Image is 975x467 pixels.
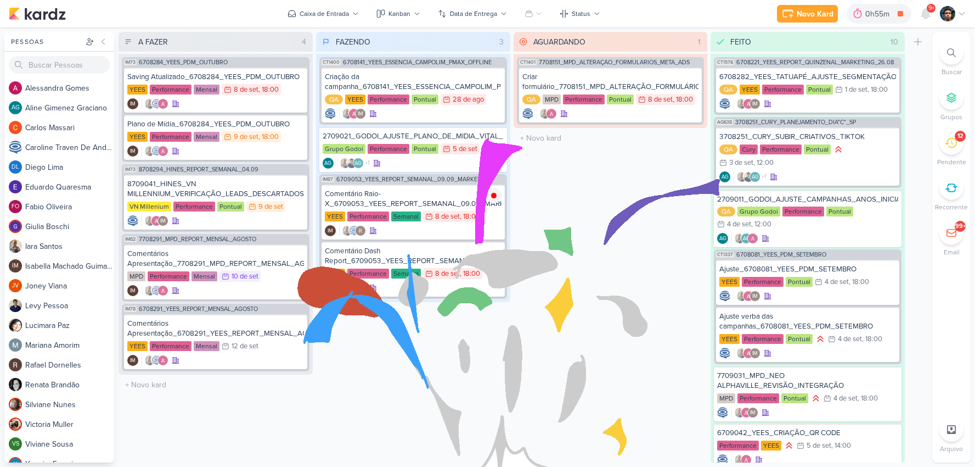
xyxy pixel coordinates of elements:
[752,351,758,357] p: IM
[865,8,893,20] div: 0h55m
[734,348,760,359] div: Colaboradores: Iara Santos, Alessandra Gomes, Isabella Machado Guimarães
[719,98,730,109] div: Criador(a): Caroline Traven De Andrade
[297,36,311,48] div: 4
[734,98,760,109] div: Colaboradores: Iara Santos, Alessandra Gomes, Isabella Machado Guimarães
[810,393,821,404] div: Prioridade Alta
[435,213,460,220] div: 8 de set
[743,236,750,242] p: AG
[324,161,331,166] p: AG
[741,407,752,418] img: Alessandra Gomes
[539,59,690,65] span: 7708151_MPD_ALTERAÇÃO_FORMULÁRIOS_META_ADS
[127,132,148,142] div: YEES
[25,359,114,371] div: R a f a e l D o r n e l l e s
[353,158,364,169] div: Aline Gimenez Graciano
[150,85,191,94] div: Performance
[343,59,492,65] span: 6708141_YEES_ESSENCIA_CAMPOLIM_PMAX_OFFLINE
[25,102,114,114] div: A l i n e G i m e n e z G r a c i a n o
[194,85,219,94] div: Mensal
[522,72,699,92] div: Criar formulário_7708151_MPD_ALTERAÇÃO_FORMULÁRIOS_META_ADS
[849,279,869,286] div: , 18:00
[232,273,258,280] div: 10 de set
[742,277,784,287] div: Performance
[12,105,20,111] p: AG
[325,108,336,119] div: Criador(a): Caroline Traven De Andrade
[12,283,19,289] p: JV
[749,171,760,182] div: Aline Gimenez Graciano
[355,108,366,119] div: Isabella Machado Guimarães
[694,36,705,48] div: 1
[355,282,366,293] img: Alessandra Gomes
[346,158,357,169] img: Levy Pessoa
[743,98,754,109] img: Alessandra Gomes
[347,212,389,221] div: Performance
[127,271,145,281] div: MPD
[124,166,137,173] span: IM73
[826,207,853,216] div: Pontual
[516,130,706,146] input: + Novo kard
[173,202,215,212] div: Performance
[325,225,336,236] div: Criador(a): Isabella Machado Guimarães
[325,108,336,119] img: Caroline Traven De Andrade
[942,67,962,77] p: Buscar
[719,291,730,302] div: Criador(a): Caroline Traven De Andrade
[734,171,767,182] div: Colaboradores: Iara Santos, Levy Pessoa, Aline Gimenez Graciano, Alessandra Gomes
[825,279,849,286] div: 4 de set
[453,96,484,103] div: 28 de ago
[734,233,745,244] img: Iara Santos
[717,407,728,418] div: Criador(a): Caroline Traven De Andrade
[9,398,22,411] img: Silviane Nunes
[323,158,334,169] div: Criador(a): Aline Gimenez Graciano
[546,108,557,119] img: Alessandra Gomes
[716,119,733,125] span: AG638
[25,122,114,134] div: C a r l o s M a s s a r i
[157,146,168,157] img: Alessandra Gomes
[139,166,258,173] span: 8708294_HINES_REPORT_SEMANAL_04.09
[25,320,114,331] div: L u c i m a r a P a z
[127,341,148,351] div: YEES
[719,72,896,82] div: 6708282_YEES_TATUAPÉ_AJUSTE_SEGMENTAÇÃO_META_ADS
[139,236,256,242] span: 7708291_MPD_REPORT_MENSAL_AGOSTO
[749,98,760,109] div: Isabella Machado Guimarães
[127,98,138,109] div: Criador(a): Isabella Machado Guimarães
[719,348,730,359] div: Criador(a): Caroline Traven De Andrade
[325,269,345,279] div: YEES
[127,146,138,157] div: Isabella Machado Guimarães
[325,246,501,266] div: Comentário Dash Report_6709053_YEES_REPORT_SEMANAL_10.09_MARKETING
[142,355,168,366] div: Colaboradores: Iara Santos, Caroline Traven De Andrade, Alessandra Gomes
[127,202,171,212] div: VN Millenium
[717,233,728,244] div: Criador(a): Aline Gimenez Graciano
[328,286,333,291] p: IM
[781,393,808,403] div: Pontual
[752,175,759,180] p: AG
[749,348,760,359] div: Isabella Machado Guimarães
[741,233,752,244] div: Aline Gimenez Graciano
[217,202,244,212] div: Pontual
[139,306,258,312] span: 6708291_YEES_REPORT_MENSAL_AGOSTO
[323,131,504,141] div: 2709021_GODOI_AJUSTE_PLANO_DE_MIDIA_VITAL_E_AB
[142,215,168,226] div: Colaboradores: Iara Santos, Alessandra Gomes, Isabella Machado Guimarães
[648,96,673,103] div: 8 de set
[9,358,22,371] img: Rafael Dornelles
[460,270,480,277] div: , 18:00
[340,158,351,169] img: Iara Santos
[142,285,168,296] div: Colaboradores: Iara Santos, Caroline Traven De Andrade, Alessandra Gomes
[345,94,365,104] div: YEES
[752,102,758,107] p: IM
[9,180,22,193] img: Eduardo Quaresma
[25,399,114,410] div: S i l v i a n e N u n e s
[337,158,370,169] div: Colaboradores: Iara Santos, Levy Pessoa, Aline Gimenez Graciano, Alessandra Gomes
[194,341,219,351] div: Mensal
[127,249,304,269] div: Comentários Apresentação_7708291_MPD_REPORT_MENSAL_AGOSTO
[858,395,878,402] div: , 18:00
[753,159,774,166] div: , 12:00
[25,300,114,312] div: L e v y P e s s o a
[127,85,148,94] div: YEES
[495,36,508,48] div: 3
[151,285,162,296] img: Caroline Traven De Andrade
[9,121,22,134] img: Carlos Massari
[935,202,968,212] p: Recorrente
[957,132,963,141] div: 12
[740,144,758,154] div: Cury
[786,334,813,344] div: Pontual
[144,355,155,366] img: Iara Santos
